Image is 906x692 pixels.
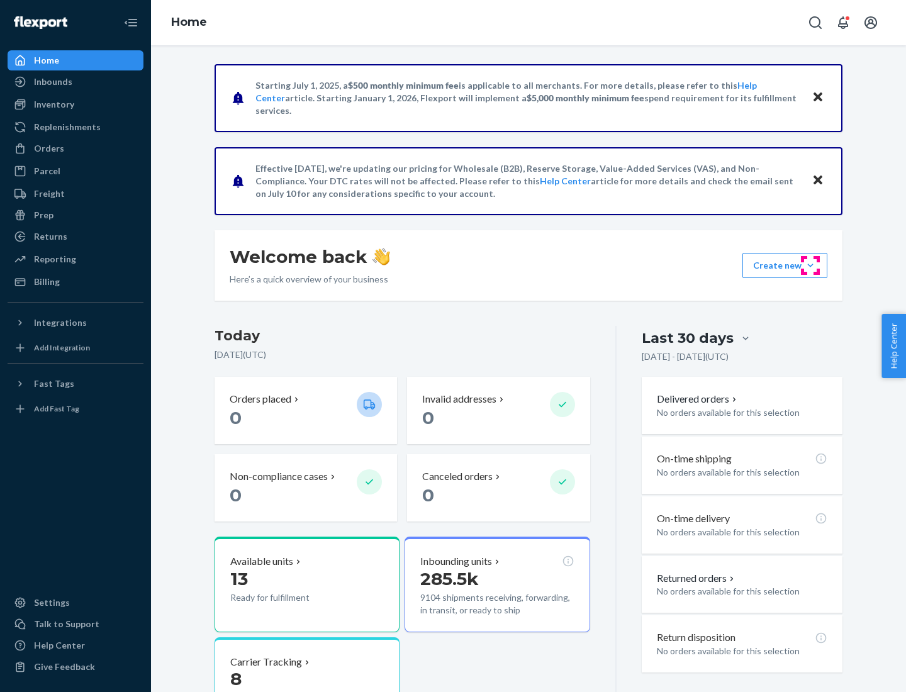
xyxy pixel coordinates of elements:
[420,554,492,569] p: Inbounding units
[8,205,143,225] a: Prep
[34,276,60,288] div: Billing
[420,568,479,589] span: 285.5k
[8,161,143,181] a: Parcel
[657,392,739,406] button: Delivered orders
[230,668,242,689] span: 8
[8,50,143,70] a: Home
[255,162,800,200] p: Effective [DATE], we're updating our pricing for Wholesale (B2B), Reserve Storage, Value-Added Se...
[34,342,90,353] div: Add Integration
[881,314,906,378] button: Help Center
[8,117,143,137] a: Replenishments
[422,469,493,484] p: Canceled orders
[34,596,70,609] div: Settings
[34,142,64,155] div: Orders
[657,406,827,419] p: No orders available for this selection
[34,75,72,88] div: Inbounds
[230,392,291,406] p: Orders placed
[8,94,143,114] a: Inventory
[858,10,883,35] button: Open account menu
[34,230,67,243] div: Returns
[8,614,143,634] a: Talk to Support
[230,407,242,428] span: 0
[34,661,95,673] div: Give Feedback
[171,15,207,29] a: Home
[642,328,734,348] div: Last 30 days
[34,121,101,133] div: Replenishments
[230,655,302,669] p: Carrier Tracking
[215,537,400,632] button: Available units13Ready for fulfillment
[8,593,143,613] a: Settings
[422,484,434,506] span: 0
[230,484,242,506] span: 0
[420,591,574,617] p: 9104 shipments receiving, forwarding, in transit, or ready to ship
[8,635,143,656] a: Help Center
[215,349,590,361] p: [DATE] ( UTC )
[422,392,496,406] p: Invalid addresses
[34,187,65,200] div: Freight
[14,16,67,29] img: Flexport logo
[215,454,397,522] button: Non-compliance cases 0
[34,639,85,652] div: Help Center
[742,253,827,278] button: Create new
[230,273,390,286] p: Here’s a quick overview of your business
[657,526,827,539] p: No orders available for this selection
[810,89,826,107] button: Close
[230,554,293,569] p: Available units
[803,10,828,35] button: Open Search Box
[34,54,59,67] div: Home
[8,184,143,204] a: Freight
[657,571,737,586] button: Returned orders
[8,657,143,677] button: Give Feedback
[540,176,591,186] a: Help Center
[8,226,143,247] a: Returns
[230,245,390,268] h1: Welcome back
[255,79,800,117] p: Starting July 1, 2025, a is applicable to all merchants. For more details, please refer to this a...
[34,165,60,177] div: Parcel
[527,92,644,103] span: $5,000 monthly minimum fee
[34,377,74,390] div: Fast Tags
[642,350,729,363] p: [DATE] - [DATE] ( UTC )
[657,645,827,657] p: No orders available for this selection
[422,407,434,428] span: 0
[34,316,87,329] div: Integrations
[348,80,459,91] span: $500 monthly minimum fee
[34,209,53,221] div: Prep
[8,374,143,394] button: Fast Tags
[657,630,735,645] p: Return disposition
[34,618,99,630] div: Talk to Support
[657,466,827,479] p: No orders available for this selection
[215,326,590,346] h3: Today
[34,403,79,414] div: Add Fast Tag
[657,585,827,598] p: No orders available for this selection
[830,10,856,35] button: Open notifications
[407,377,590,444] button: Invalid addresses 0
[8,399,143,419] a: Add Fast Tag
[8,272,143,292] a: Billing
[657,511,730,526] p: On-time delivery
[230,568,248,589] span: 13
[8,72,143,92] a: Inbounds
[810,172,826,190] button: Close
[405,537,590,632] button: Inbounding units285.5k9104 shipments receiving, forwarding, in transit, or ready to ship
[34,253,76,265] div: Reporting
[230,591,347,604] p: Ready for fulfillment
[8,338,143,358] a: Add Integration
[657,452,732,466] p: On-time shipping
[215,377,397,444] button: Orders placed 0
[407,454,590,522] button: Canceled orders 0
[34,98,74,111] div: Inventory
[161,4,217,41] ol: breadcrumbs
[8,313,143,333] button: Integrations
[8,249,143,269] a: Reporting
[372,248,390,265] img: hand-wave emoji
[230,469,328,484] p: Non-compliance cases
[8,138,143,159] a: Orders
[118,10,143,35] button: Close Navigation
